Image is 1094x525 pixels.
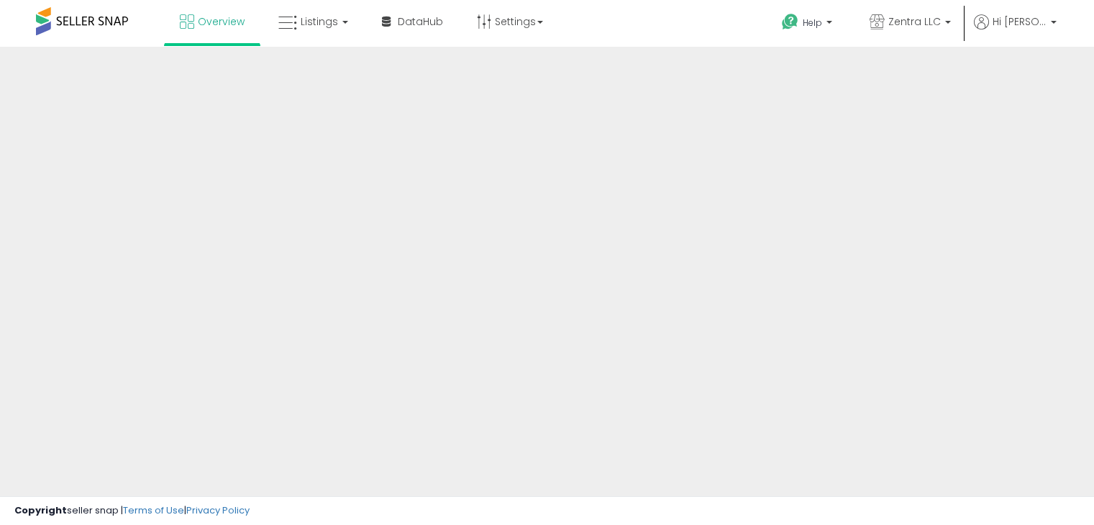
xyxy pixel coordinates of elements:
[198,14,245,29] span: Overview
[993,14,1047,29] span: Hi [PERSON_NAME]
[186,503,250,517] a: Privacy Policy
[781,13,799,31] i: Get Help
[974,14,1057,47] a: Hi [PERSON_NAME]
[14,504,250,518] div: seller snap | |
[888,14,941,29] span: Zentra LLC
[770,2,847,47] a: Help
[301,14,338,29] span: Listings
[14,503,67,517] strong: Copyright
[398,14,443,29] span: DataHub
[123,503,184,517] a: Terms of Use
[803,17,822,29] span: Help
